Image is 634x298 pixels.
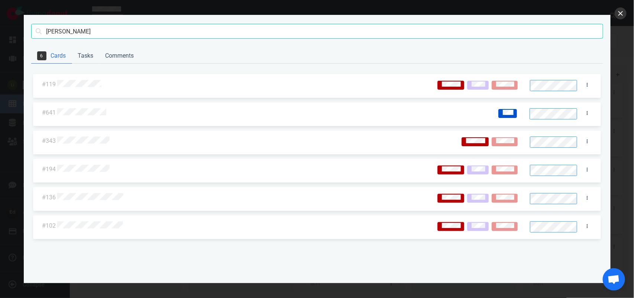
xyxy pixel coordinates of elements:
[42,194,56,201] a: #136
[615,7,627,19] button: close
[37,51,46,60] span: 6
[42,137,56,144] a: #343
[31,24,603,39] input: Search cards, tasks, or comments with text or ids
[42,222,56,229] a: #102
[31,48,72,64] a: Cards
[603,268,625,291] a: Aprire la chat
[42,81,56,88] a: #119
[72,48,100,64] a: Tasks
[100,48,140,64] a: Comments
[42,109,56,116] a: #641
[42,166,56,173] a: #194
